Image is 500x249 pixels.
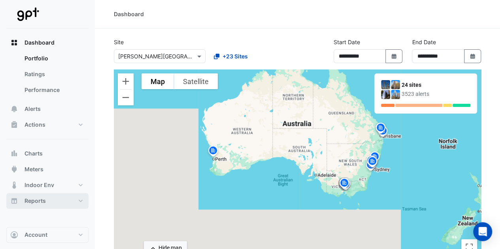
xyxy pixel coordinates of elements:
[391,53,398,60] fa-icon: Select Date
[381,80,390,89] img: 111 Eagle Street
[25,165,43,173] span: Meters
[391,90,400,99] img: 530 Collins Street
[114,10,144,18] div: Dashboard
[18,66,89,82] a: Ratings
[6,227,89,243] button: Account
[118,90,134,105] button: Zoom out
[10,197,18,205] app-icon: Reports
[412,38,436,46] label: End Date
[366,155,379,169] img: site-pin.svg
[18,82,89,98] a: Performance
[10,105,18,113] app-icon: Alerts
[25,39,55,47] span: Dashboard
[9,6,45,22] img: Company Logo
[340,177,352,191] img: site-pin.svg
[6,193,89,209] button: Reports
[174,73,218,89] button: Show satellite imagery
[339,178,352,192] img: site-pin.svg
[25,150,43,157] span: Charts
[6,51,89,101] div: Dashboard
[18,51,89,66] a: Portfolio
[6,161,89,177] button: Meters
[6,35,89,51] button: Dashboard
[6,177,89,193] button: Indoor Env
[402,81,470,89] div: 24 sites
[25,197,46,205] span: Reports
[473,222,492,241] div: Open Intercom Messenger
[338,177,351,191] img: site-pin.svg
[25,105,41,113] span: Alerts
[207,145,219,159] img: site-pin.svg
[25,231,47,239] span: Account
[368,151,381,165] img: site-pin.svg
[391,80,400,89] img: 150 Collins Street
[10,165,18,173] app-icon: Meters
[25,181,54,189] span: Indoor Env
[374,122,387,136] img: site-pin.svg
[6,146,89,161] button: Charts
[469,53,476,60] fa-icon: Select Date
[376,125,389,139] img: site-pin.svg
[25,121,45,129] span: Actions
[10,121,18,129] app-icon: Actions
[381,90,390,99] img: 2 Southbank Boulevard
[118,73,134,89] button: Zoom in
[6,101,89,117] button: Alerts
[223,52,248,60] span: +23 Sites
[402,90,470,98] div: 3523 alerts
[364,159,377,173] img: site-pin.svg
[10,150,18,157] app-icon: Charts
[365,155,377,168] img: site-pin.svg
[209,49,253,63] button: +23 Sites
[114,38,124,46] label: Site
[334,38,360,46] label: Start Date
[142,73,174,89] button: Show street map
[10,39,18,47] app-icon: Dashboard
[6,117,89,133] button: Actions
[10,181,18,189] app-icon: Indoor Env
